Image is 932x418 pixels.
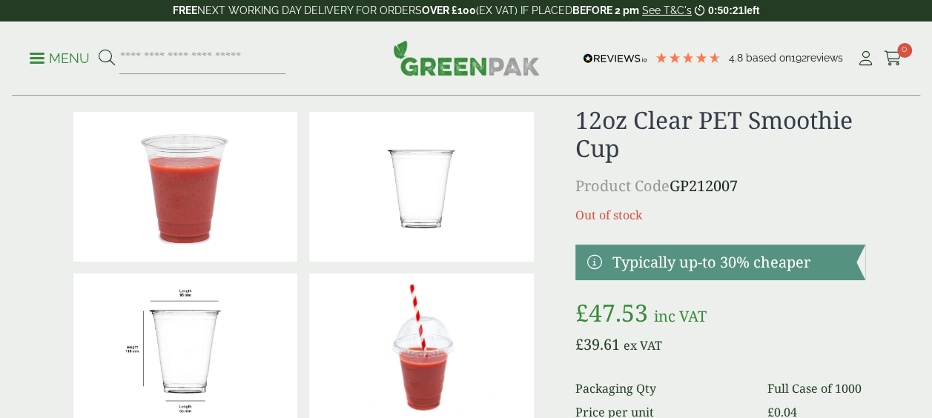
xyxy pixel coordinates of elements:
[30,50,90,64] a: Menu
[575,106,865,163] h1: 12oz Clear PET Smoothie Cup
[575,175,865,197] p: GP212007
[791,52,807,64] span: 192
[575,296,648,328] bdi: 47.53
[767,379,865,397] dd: Full Case of 1000
[708,4,744,16] span: 0:50:21
[884,51,902,66] i: Cart
[575,296,589,328] span: £
[807,52,843,64] span: reviews
[856,51,875,66] i: My Account
[654,306,707,326] span: inc VAT
[575,379,749,397] dt: Packaging Qty
[575,334,584,354] span: £
[746,52,791,64] span: Based on
[729,52,746,64] span: 4.8
[624,337,662,354] span: ex VAT
[575,176,670,196] span: Product Code
[73,112,298,262] img: 12oz PET Smoothie Cup With Raspberry Smoothie No Lid
[575,334,620,354] bdi: 39.61
[655,51,721,64] div: 4.8 Stars
[572,4,639,16] strong: BEFORE 2 pm
[744,4,759,16] span: left
[173,4,197,16] strong: FREE
[309,112,534,262] img: 12oz Clear PET Smoothie Cup 0
[642,4,692,16] a: See T&C's
[30,50,90,67] p: Menu
[575,206,865,224] p: Out of stock
[884,47,902,70] a: 0
[583,53,647,64] img: REVIEWS.io
[897,43,912,58] span: 0
[422,4,476,16] strong: OVER £100
[393,40,540,76] img: GreenPak Supplies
